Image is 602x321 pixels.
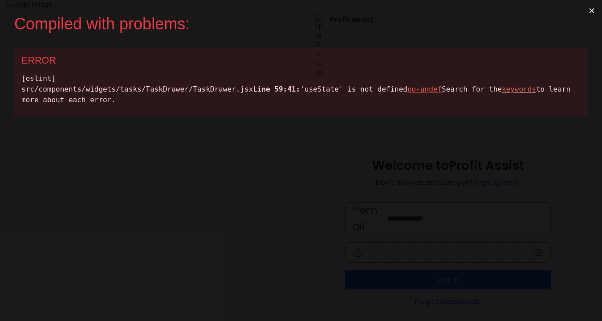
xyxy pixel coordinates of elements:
[253,85,300,93] span: Line 59:41:
[21,73,581,105] div: [eslint] src/components/widgets/tasks/TaskDrawer/TaskDrawer.jsx 'useState' is not defined Search ...
[14,14,574,33] div: Compiled with problems:
[21,55,581,66] div: ERROR
[502,85,536,93] span: keywords
[407,85,442,93] u: no-undef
